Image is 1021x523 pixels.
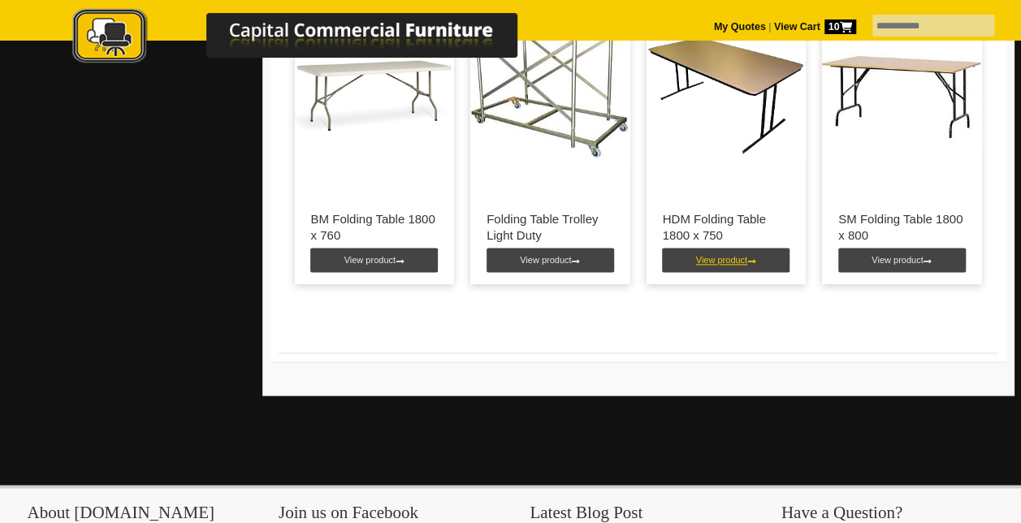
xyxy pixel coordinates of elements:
span: 10 [824,19,856,34]
a: View product [487,248,614,272]
a: My Quotes [714,21,766,32]
img: Capital Commercial Furniture Logo [28,8,596,67]
p: BM Folding Table 1800 x 760 [311,211,439,244]
a: View product [310,248,438,272]
p: HDM Folding Table 1800 x 750 [663,211,790,244]
a: Capital Commercial Furniture Logo [28,8,596,72]
a: View product [662,248,790,272]
p: Folding Table Trolley Light Duty [487,211,614,244]
a: View Cart10 [771,21,855,32]
p: SM Folding Table 1800 x 800 [838,211,966,244]
strong: View Cart [774,21,856,32]
a: View product [838,248,966,272]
